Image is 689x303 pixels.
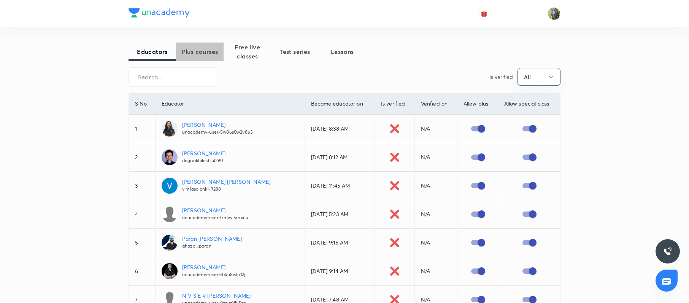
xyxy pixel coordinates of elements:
td: 2 [129,143,155,172]
th: Allow special class [498,93,560,115]
td: N/A [414,172,457,200]
th: Became educator on [305,93,375,115]
span: Plus courses [176,47,224,56]
td: N/A [414,143,457,172]
p: [PERSON_NAME] [PERSON_NAME] [182,178,270,186]
a: Company Logo [129,8,190,19]
a: [PERSON_NAME]unacademy-user-sbku8isfu12j [162,263,298,279]
img: ttu [663,247,672,256]
td: N/A [414,115,457,143]
p: [PERSON_NAME] [182,149,225,157]
a: Paran [PERSON_NAME]ghazal_paran [162,235,298,251]
span: Test series [271,47,319,56]
th: S No [129,93,155,115]
span: Free live classes [224,43,271,61]
p: dagaakhilesh-4290 [182,157,225,164]
td: 5 [129,229,155,257]
p: unacademy-user-sbku8isfu12j [182,271,245,278]
button: avatar [478,8,490,20]
th: Is verified [375,93,414,115]
a: [PERSON_NAME] [PERSON_NAME]vimlasolanki-9288 [162,178,298,194]
img: Ahamed Ahamed [548,7,560,20]
td: [DATE] 8:38 AM [305,115,375,143]
p: N V S E V [PERSON_NAME] [182,292,251,300]
p: [PERSON_NAME] [182,121,252,129]
span: Lessons [319,47,366,56]
p: ghazal_paran [182,243,242,249]
input: Search... [129,67,215,87]
td: [DATE] 9:15 AM [305,229,375,257]
th: Allow plus [457,93,498,115]
p: Is verified [489,73,513,81]
td: [DATE] 9:14 AM [305,257,375,286]
a: [PERSON_NAME]unacademy-user-l7nkwl5rnxnu [162,206,298,222]
p: [PERSON_NAME] [182,263,245,271]
td: N/A [414,257,457,286]
img: Company Logo [129,8,190,17]
td: [DATE] 8:12 AM [305,143,375,172]
a: [PERSON_NAME]unacademy-user-5w06s0w2v863 [162,121,298,137]
img: avatar [481,10,487,17]
p: vimlasolanki-9288 [182,186,270,193]
button: All [518,68,560,86]
span: Educators [129,47,176,56]
td: N/A [414,229,457,257]
p: Paran [PERSON_NAME] [182,235,242,243]
td: 3 [129,172,155,200]
td: N/A [414,200,457,229]
th: Verified on [414,93,457,115]
td: 6 [129,257,155,286]
p: unacademy-user-l7nkwl5rnxnu [182,214,248,221]
p: [PERSON_NAME] [182,206,248,214]
td: 4 [129,200,155,229]
p: unacademy-user-5w06s0w2v863 [182,129,252,136]
th: Educator [155,93,305,115]
td: 1 [129,115,155,143]
td: [DATE] 5:23 AM [305,200,375,229]
a: [PERSON_NAME]dagaakhilesh-4290 [162,149,298,165]
td: [DATE] 11:45 AM [305,172,375,200]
